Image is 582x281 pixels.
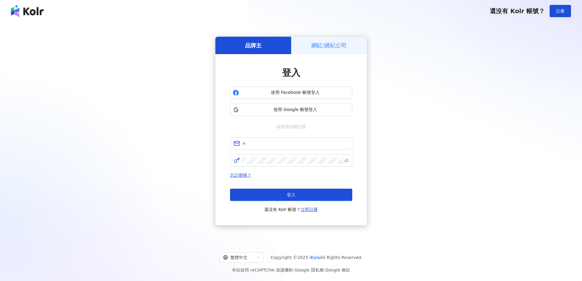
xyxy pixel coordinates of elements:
[295,268,324,272] a: Google 隱私權
[301,207,318,212] a: 立即註冊
[490,7,545,15] span: 還沒有 Kolr 帳號？
[556,9,565,13] span: 註冊
[293,268,295,272] span: |
[245,42,262,49] h5: 品牌主
[550,5,571,17] button: 註冊
[11,5,44,17] img: logo
[271,254,363,261] span: Copyright © 2025 All Rights Reserved.
[309,255,320,260] a: iKala
[344,158,349,163] span: eye-invisible
[324,268,325,272] span: |
[232,266,350,274] span: 本站採用 reCAPTCHA 保護機制
[241,107,350,113] span: 使用 Google 帳號登入
[230,104,352,116] button: 使用 Google 帳號登入
[230,189,352,201] button: 登入
[230,87,352,99] button: 使用 Facebook 帳號登入
[325,268,350,272] a: Google 條款
[282,67,300,78] span: 登入
[264,206,318,213] span: 還沒有 Kolr 帳號？
[241,90,350,96] span: 使用 Facebook 帳號登入
[287,192,295,197] span: 登入
[230,173,251,178] a: 忘記密碼？
[311,42,346,49] h5: 網紅/經紀公司
[272,123,310,130] span: 或使用信箱註冊
[223,253,254,262] div: 繁體中文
